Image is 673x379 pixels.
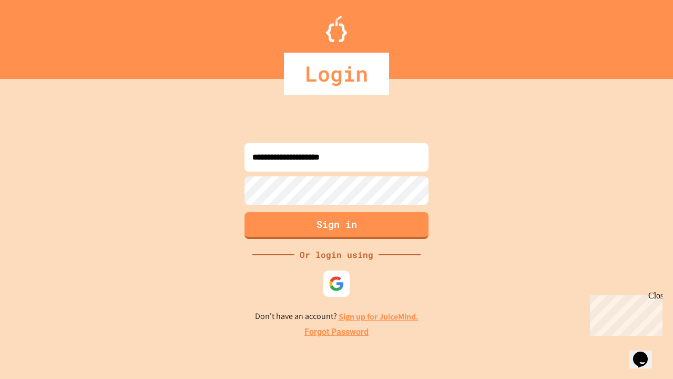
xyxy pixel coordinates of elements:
p: Don't have an account? [255,310,419,323]
iframe: chat widget [629,337,662,368]
a: Sign up for JuiceMind. [339,311,419,322]
img: Logo.svg [326,16,347,42]
div: Chat with us now!Close [4,4,73,67]
button: Sign in [244,212,429,239]
div: Or login using [294,248,379,261]
iframe: chat widget [586,291,662,336]
img: google-icon.svg [329,276,344,292]
a: Forgot Password [304,326,369,338]
div: Login [284,53,389,95]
